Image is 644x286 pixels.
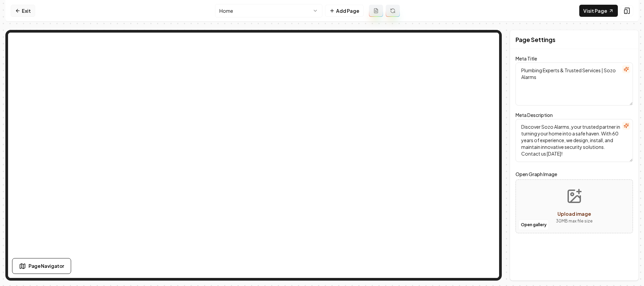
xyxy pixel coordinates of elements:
label: Meta Description [516,112,553,118]
h2: Page Settings [516,35,555,44]
button: Regenerate page [386,5,400,17]
p: 30 MB max file size [556,218,593,224]
button: Open gallery [519,219,549,230]
span: Upload image [557,211,591,217]
button: Add Page [325,5,364,17]
label: Open Graph Image [516,170,633,178]
span: Page Navigator [29,262,64,270]
a: Visit Page [579,5,618,17]
button: Upload image [550,183,598,230]
button: Page Navigator [12,258,71,274]
label: Meta Title [516,55,537,62]
button: Add admin page prompt [369,5,383,17]
a: Exit [11,5,35,17]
